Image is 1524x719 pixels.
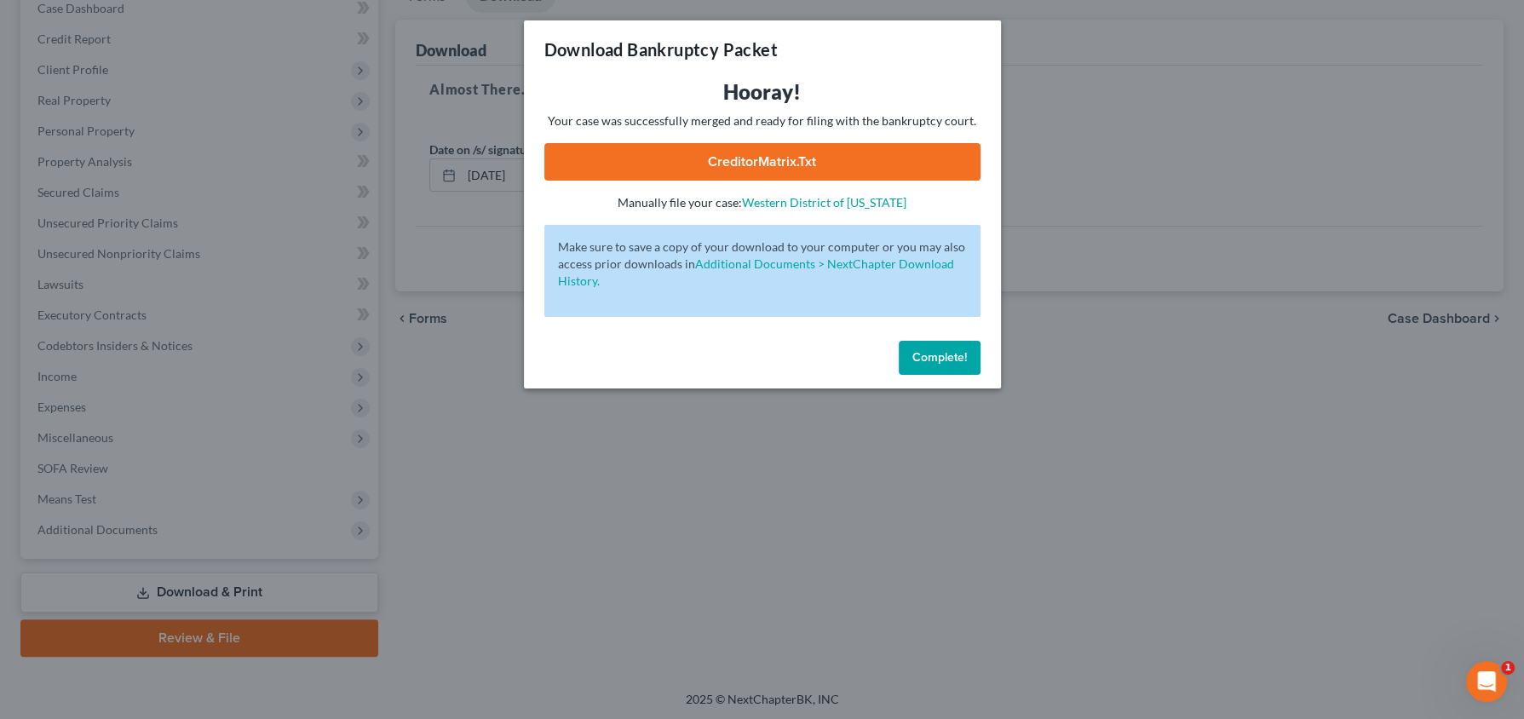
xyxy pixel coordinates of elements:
[1466,661,1507,702] iframe: Intercom live chat
[558,239,967,290] p: Make sure to save a copy of your download to your computer or you may also access prior downloads in
[912,350,967,365] span: Complete!
[899,341,981,375] button: Complete!
[544,112,981,129] p: Your case was successfully merged and ready for filing with the bankruptcy court.
[544,143,981,181] a: CreditorMatrix.txt
[544,37,778,61] h3: Download Bankruptcy Packet
[742,195,906,210] a: Western District of [US_STATE]
[1501,661,1515,675] span: 1
[544,194,981,211] p: Manually file your case:
[558,256,954,288] a: Additional Documents > NextChapter Download History.
[544,78,981,106] h3: Hooray!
